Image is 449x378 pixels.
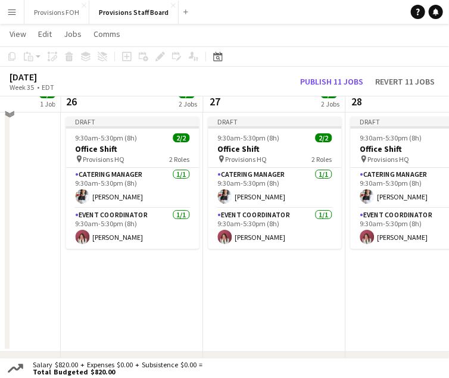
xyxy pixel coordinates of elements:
span: 26 [64,95,80,108]
a: Jobs [59,26,86,42]
span: View [10,29,26,39]
span: Comms [93,29,120,39]
span: 2 Roles [312,155,332,164]
app-card-role: Event Coordinator1/19:30am-5:30pm (8h)[PERSON_NAME] [66,208,199,249]
span: Week 35 [7,83,37,92]
span: 2/2 [173,133,190,142]
div: New group [19,355,63,367]
h3: Office Shift [66,143,199,154]
span: Provisions HQ [83,155,125,164]
button: Publish 11 jobs [295,75,368,88]
app-job-card: Draft9:30am-5:30pm (8h)2/2Office Shift Provisions HQ2 RolesCatering Manager1/19:30am-5:30pm (8h)[... [66,117,199,249]
app-card-role: Event Coordinator1/19:30am-5:30pm (8h)[PERSON_NAME] [208,208,342,249]
span: 2/2 [316,133,332,142]
div: 2 Jobs [322,99,340,108]
div: [DATE] [10,71,82,83]
button: Provisions FOH [24,1,89,24]
span: 9:30am-5:30pm (8h) [76,133,138,142]
div: Draft [66,117,199,126]
div: 1 Job [40,99,55,108]
span: 9:30am-5:30pm (8h) [218,133,280,142]
button: Revert 11 jobs [370,75,439,88]
span: Jobs [64,29,82,39]
span: 2 Roles [170,155,190,164]
a: View [5,26,31,42]
span: Provisions HQ [368,155,410,164]
div: 2 Jobs [179,99,198,108]
app-card-role: Catering Manager1/19:30am-5:30pm (8h)[PERSON_NAME] [208,168,342,208]
button: Provisions Staff Board [89,1,179,24]
span: Total Budgeted $820.00 [33,368,202,376]
app-job-card: Draft9:30am-5:30pm (8h)2/2Office Shift Provisions HQ2 RolesCatering Manager1/19:30am-5:30pm (8h)[... [208,117,342,249]
span: 9:30am-5:30pm (8h) [360,133,422,142]
span: Provisions HQ [226,155,267,164]
span: 28 [349,95,366,108]
span: 27 [207,95,224,108]
div: Salary $820.00 + Expenses $0.00 + Subsistence $0.00 = [26,361,205,376]
div: Draft [208,117,342,126]
a: Edit [33,26,57,42]
app-card-role: Catering Manager1/19:30am-5:30pm (8h)[PERSON_NAME] [66,168,199,208]
span: Edit [38,29,52,39]
a: Comms [89,26,125,42]
h3: Office Shift [208,143,342,154]
div: EDT [42,83,54,92]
